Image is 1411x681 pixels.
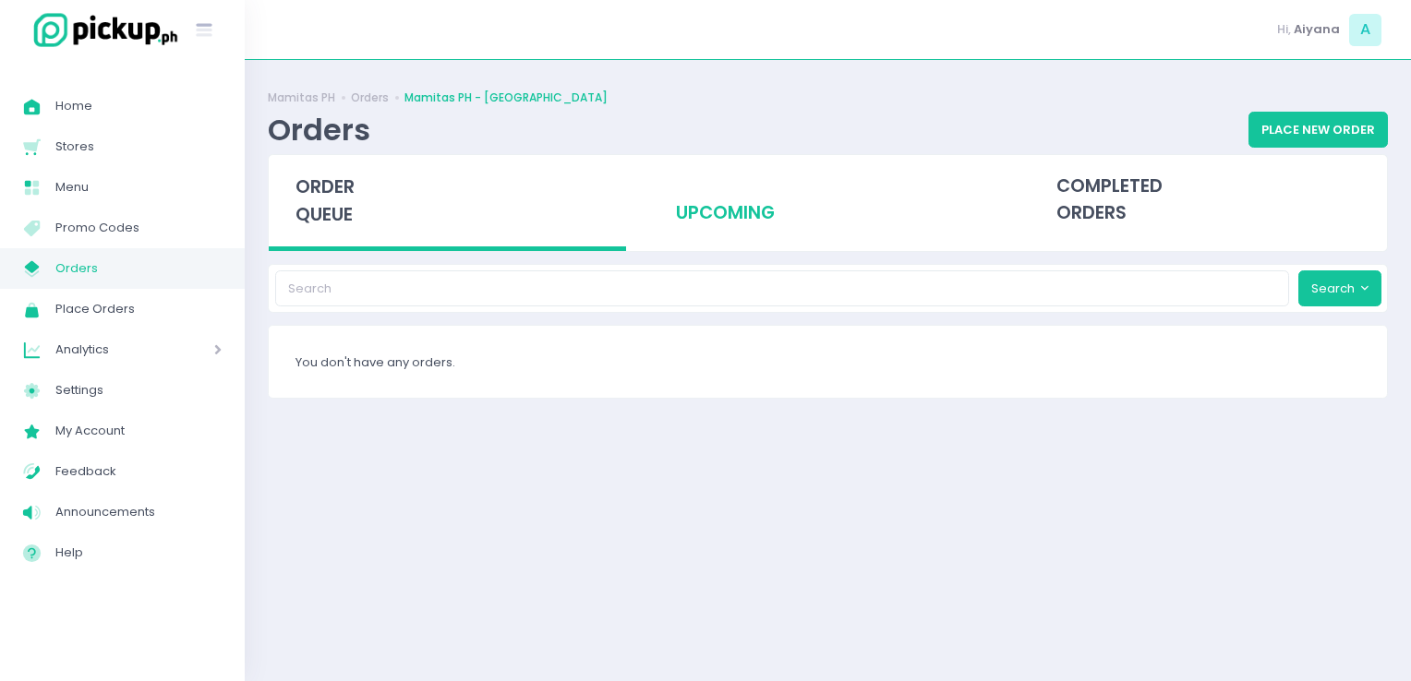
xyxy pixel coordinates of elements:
[268,90,335,106] a: Mamitas PH
[269,326,1387,398] div: You don't have any orders.
[404,90,608,106] a: Mamitas PH - [GEOGRAPHIC_DATA]
[295,174,355,227] span: order queue
[55,175,222,199] span: Menu
[55,135,222,159] span: Stores
[23,10,180,50] img: logo
[268,112,370,148] div: Orders
[1294,20,1340,39] span: Aiyana
[55,541,222,565] span: Help
[55,257,222,281] span: Orders
[275,270,1290,305] input: Search
[55,419,222,443] span: My Account
[1298,270,1381,305] button: Search
[1277,20,1291,39] span: Hi,
[55,216,222,240] span: Promo Codes
[55,94,222,118] span: Home
[55,500,222,524] span: Announcements
[55,338,162,362] span: Analytics
[55,297,222,321] span: Place Orders
[55,460,222,484] span: Feedback
[55,378,222,402] span: Settings
[351,90,389,106] a: Orders
[1349,14,1381,46] span: A
[1248,112,1388,147] button: Place New Order
[1030,155,1387,245] div: completed orders
[649,155,1007,245] div: upcoming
